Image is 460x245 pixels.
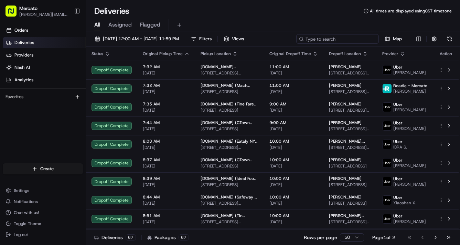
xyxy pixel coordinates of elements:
span: [PERSON_NAME] [329,157,362,163]
span: [STREET_ADDRESS] [329,182,371,187]
span: [PERSON_NAME] [329,64,362,70]
span: Uber [393,64,403,70]
span: Create [40,166,54,172]
div: Deliveries [94,234,136,241]
span: 8:51 AM [143,213,190,218]
span: [DATE] [269,126,318,132]
span: [DATE] [143,219,190,225]
span: Uber [393,195,403,200]
span: Nash AI [14,64,30,71]
span: Roadie - Mercato [393,83,427,89]
span: [DOMAIN_NAME] ([PERSON_NAME] Cheese ([GEOGRAPHIC_DATA])) [201,64,258,70]
button: Start new chat [117,112,125,120]
span: Views [232,36,244,42]
span: [PERSON_NAME] [329,83,362,88]
span: 8:37 AM [143,157,190,163]
span: 10:00 AM [269,194,318,200]
span: [DOMAIN_NAME] (Ideal Food Basket- Queens) [201,176,258,181]
span: [PERSON_NAME] [393,70,426,75]
span: Uber [393,157,403,163]
button: Refresh [445,34,454,44]
span: [STREET_ADDRESS][US_STATE] [329,219,371,225]
span: Chat with us! [14,210,39,215]
span: 7:32 AM [143,64,190,70]
span: [STREET_ADDRESS][US_STATE] [201,219,258,225]
span: [PERSON_NAME] [393,107,426,113]
span: [DATE] [269,89,318,94]
span: [DATE] [143,126,190,132]
div: Packages [147,234,189,241]
div: We're available if you need us! [23,117,87,122]
span: [DATE] [143,201,190,206]
span: [PERSON_NAME] [329,176,362,181]
span: API Documentation [65,144,110,151]
div: Page 1 of 2 [372,234,395,241]
button: Settings [3,186,83,195]
span: [DATE] [143,145,190,150]
span: [PERSON_NAME] [329,120,362,125]
span: [DATE] [269,70,318,76]
span: Uber [393,102,403,107]
button: Chat with us! [3,208,83,217]
a: Powered byPylon [49,161,83,166]
button: Log out [3,230,83,239]
span: 9:00 AM [269,101,318,107]
input: Clear [18,89,114,96]
span: Knowledge Base [14,144,53,151]
span: Notifications [14,199,38,204]
span: [PERSON_NAME] [329,194,362,200]
img: uber-new-logo.jpeg [383,65,392,74]
span: Toggle Theme [14,221,41,226]
span: [STREET_ADDRESS][PERSON_NAME] [329,70,371,76]
span: Orders [14,27,28,33]
span: Uber [393,176,403,182]
div: 67 [126,234,136,241]
span: 8:44 AM [143,194,190,200]
button: [PERSON_NAME][EMAIL_ADDRESS][PERSON_NAME][DOMAIN_NAME] [19,12,68,17]
span: [STREET_ADDRESS][PERSON_NAME] [329,108,371,113]
span: [STREET_ADDRESS][PERSON_NAME] [201,201,258,206]
span: Log out [14,232,28,237]
span: 10:00 AM [269,139,318,144]
img: uber-new-logo.jpeg [383,159,392,167]
span: Assigned [108,21,132,29]
span: Xiaoshan X. [393,200,416,206]
span: [STREET_ADDRESS][US_STATE] [329,89,371,94]
div: 💻 [58,145,64,150]
span: [STREET_ADDRESS] [201,108,258,113]
span: Uber [393,213,403,219]
a: Providers [3,50,86,61]
span: [DOMAIN_NAME] (Eataly NYC Flatiron) [201,139,258,144]
p: Rows per page [304,234,337,241]
span: [DOMAIN_NAME] (Mach Bazar) [201,83,258,88]
span: Settings [14,188,29,193]
span: Original Dropoff Time [269,51,311,57]
span: [PERSON_NAME] [393,219,426,224]
span: [PERSON_NAME] [393,89,427,94]
img: uber-new-logo.jpeg [383,103,392,112]
span: 8:03 AM [143,139,190,144]
span: Original Pickup Time [143,51,183,57]
span: 10:00 AM [269,213,318,218]
span: Pickup Location [201,51,231,57]
span: 10:00 AM [269,176,318,181]
span: All times are displayed using CST timezone [370,8,452,14]
span: [DATE] [143,70,190,76]
span: Status [92,51,103,57]
span: [PERSON_NAME] [393,182,426,187]
button: Create [3,163,83,174]
a: Deliveries [3,37,86,48]
span: Filters [199,36,212,42]
span: 7:35 AM [143,101,190,107]
a: Orders [3,25,86,36]
span: Uber [393,120,403,126]
span: [DATE] [143,89,190,94]
span: [DATE] [269,201,318,206]
span: [DATE] [143,182,190,187]
img: uber-new-logo.jpeg [383,121,392,130]
span: Pylon [68,161,83,166]
span: [STREET_ADDRESS] [201,182,258,187]
a: 📗Knowledge Base [4,141,55,154]
span: 11:00 AM [269,64,318,70]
